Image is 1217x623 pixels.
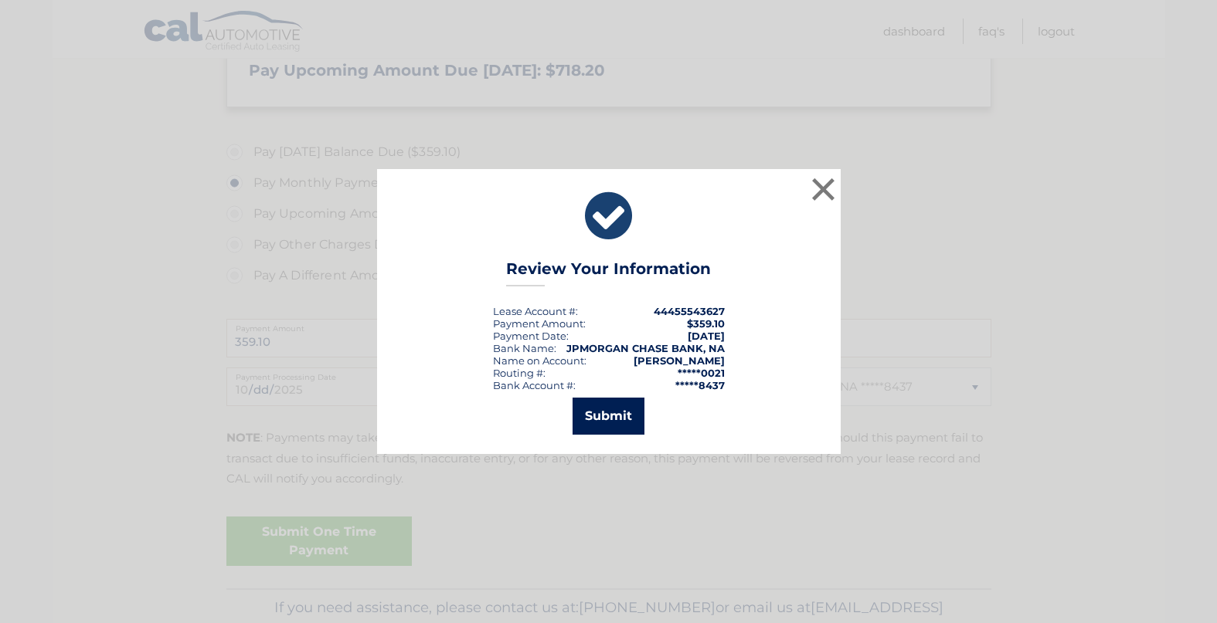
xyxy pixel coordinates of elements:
div: Name on Account: [493,354,586,367]
div: Payment Amount: [493,317,586,330]
strong: 44455543627 [654,305,725,317]
strong: [PERSON_NAME] [634,354,725,367]
span: Payment Date [493,330,566,342]
h3: Review Your Information [506,259,711,286]
div: Bank Account #: [493,379,576,391]
div: Routing #: [493,367,546,379]
span: $359.10 [687,317,725,330]
div: : [493,330,569,342]
button: Submit [573,398,644,435]
span: [DATE] [688,330,725,342]
div: Bank Name: [493,342,556,354]
button: × [808,174,839,205]
strong: JPMORGAN CHASE BANK, NA [566,342,725,354]
div: Lease Account #: [493,305,578,317]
